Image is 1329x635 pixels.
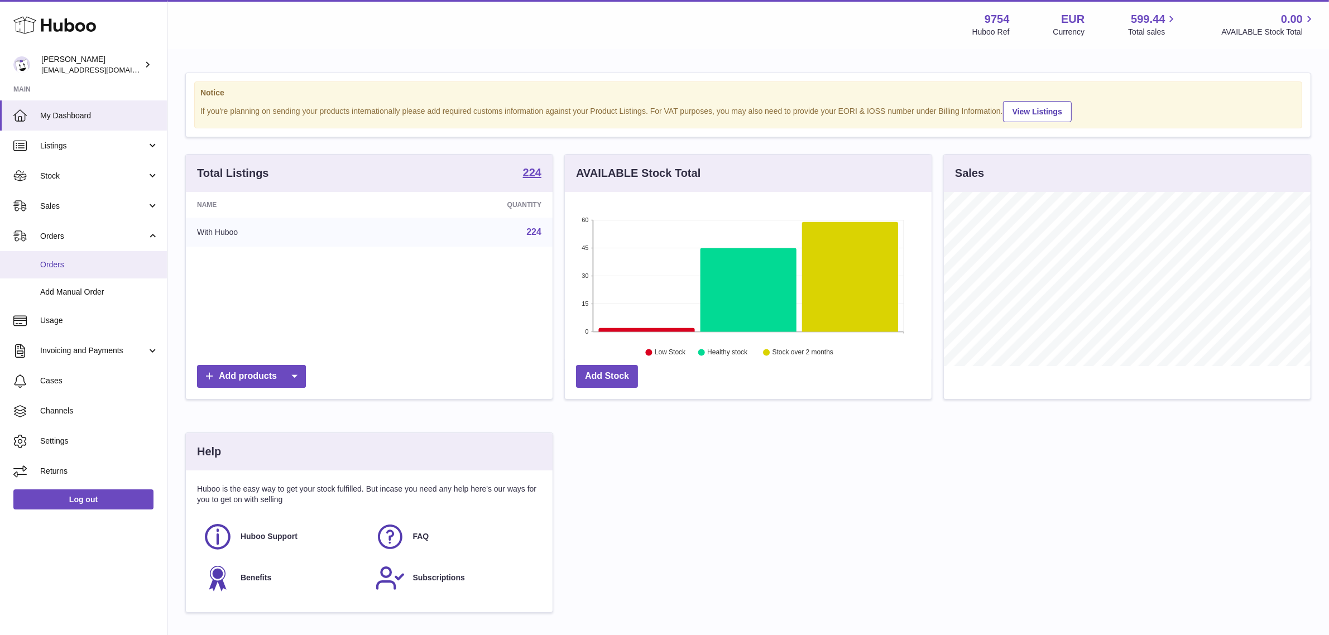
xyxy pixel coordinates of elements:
[523,167,541,180] a: 224
[576,365,638,388] a: Add Stock
[1128,27,1178,37] span: Total sales
[203,522,364,552] a: Huboo Support
[203,563,364,593] a: Benefits
[200,88,1296,98] strong: Notice
[375,563,536,593] a: Subscriptions
[576,166,701,181] h3: AVAILABLE Stock Total
[197,365,306,388] a: Add products
[1061,12,1085,27] strong: EUR
[40,376,159,386] span: Cases
[582,244,588,251] text: 45
[40,110,159,121] span: My Dashboard
[186,218,380,247] td: With Huboo
[200,99,1296,122] div: If you're planning on sending your products internationally please add required customs informati...
[707,349,748,357] text: Healthy stock
[380,192,553,218] th: Quantity
[40,315,159,326] span: Usage
[40,345,147,356] span: Invoicing and Payments
[40,436,159,446] span: Settings
[582,217,588,223] text: 60
[40,406,159,416] span: Channels
[197,484,541,505] p: Huboo is the easy way to get your stock fulfilled. But incase you need any help here's our ways f...
[13,56,30,73] img: internalAdmin-9754@internal.huboo.com
[13,489,153,509] a: Log out
[197,166,269,181] h3: Total Listings
[773,349,833,357] text: Stock over 2 months
[413,531,429,542] span: FAQ
[1131,12,1165,27] span: 599.44
[582,272,588,279] text: 30
[40,259,159,270] span: Orders
[413,573,465,583] span: Subscriptions
[197,444,221,459] h3: Help
[972,27,1010,37] div: Huboo Ref
[186,192,380,218] th: Name
[1128,12,1178,37] a: 599.44 Total sales
[40,171,147,181] span: Stock
[523,167,541,178] strong: 224
[655,349,686,357] text: Low Stock
[40,231,147,242] span: Orders
[40,287,159,297] span: Add Manual Order
[40,201,147,211] span: Sales
[375,522,536,552] a: FAQ
[40,141,147,151] span: Listings
[241,573,271,583] span: Benefits
[41,65,164,74] span: [EMAIL_ADDRESS][DOMAIN_NAME]
[1221,12,1316,37] a: 0.00 AVAILABLE Stock Total
[582,300,588,307] text: 15
[1221,27,1316,37] span: AVAILABLE Stock Total
[585,328,588,335] text: 0
[1003,101,1072,122] a: View Listings
[41,54,142,75] div: [PERSON_NAME]
[1281,12,1303,27] span: 0.00
[526,227,541,237] a: 224
[241,531,298,542] span: Huboo Support
[1053,27,1085,37] div: Currency
[985,12,1010,27] strong: 9754
[955,166,984,181] h3: Sales
[40,466,159,477] span: Returns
